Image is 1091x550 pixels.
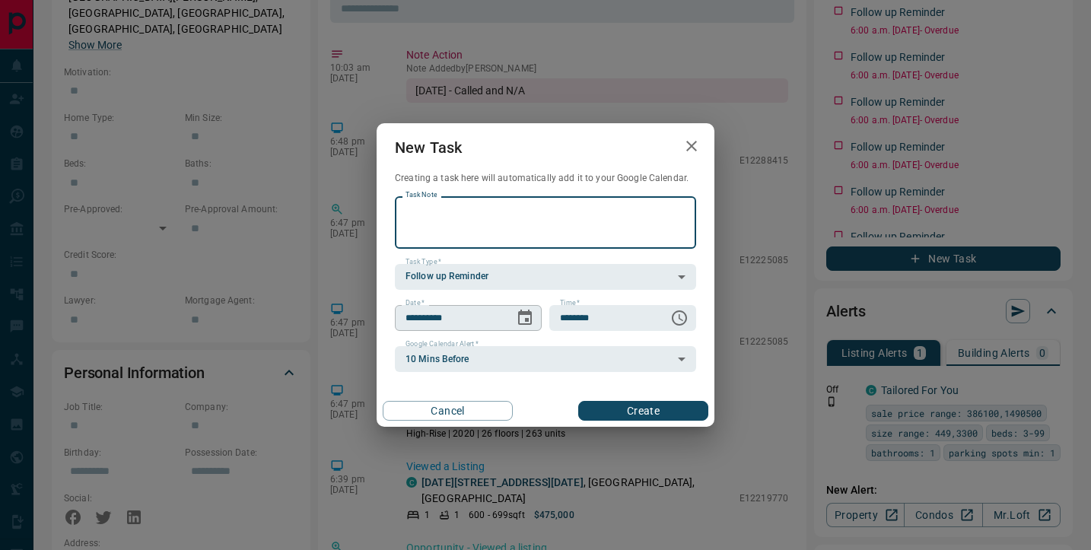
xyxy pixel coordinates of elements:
[406,298,425,308] label: Date
[560,298,580,308] label: Time
[406,190,437,200] label: Task Note
[578,401,708,421] button: Create
[664,303,695,333] button: Choose time, selected time is 6:00 AM
[395,346,696,372] div: 10 Mins Before
[406,339,479,349] label: Google Calendar Alert
[510,303,540,333] button: Choose date, selected date is Aug 20, 2025
[406,257,441,267] label: Task Type
[383,401,513,421] button: Cancel
[377,123,480,172] h2: New Task
[395,172,696,185] p: Creating a task here will automatically add it to your Google Calendar.
[395,264,696,290] div: Follow up Reminder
